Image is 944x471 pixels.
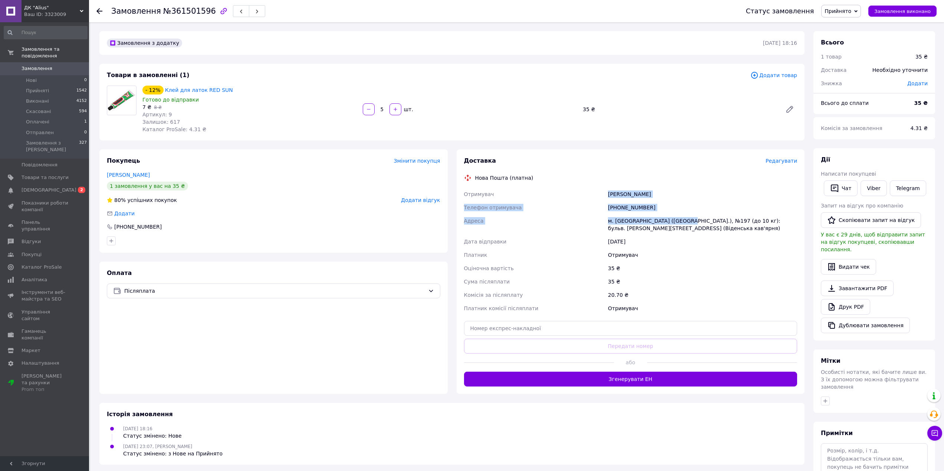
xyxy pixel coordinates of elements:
button: Скопіювати запит на відгук [821,212,921,228]
button: Чат з покупцем [927,426,942,441]
div: Prom топ [22,386,69,393]
span: Оціночна вартість [464,265,514,271]
span: Всього [821,39,844,46]
span: Залишок: 617 [142,119,180,125]
span: Доставка [821,67,846,73]
span: Покупці [22,251,42,258]
div: 35 ₴ [915,53,928,60]
button: Замовлення виконано [868,6,937,17]
span: Написати покупцеві [821,171,876,177]
span: Налаштування [22,360,59,366]
span: Артикул: 9 [142,112,172,117]
div: шт. [402,106,414,113]
span: Сума післяплати [464,279,510,285]
span: Історія замовлення [107,411,173,418]
div: Статус змінено: Нове [123,432,182,440]
span: Післяплата [124,287,425,295]
span: Прийняті [26,87,49,94]
span: Замовлення виконано [874,9,931,14]
span: 4.31 ₴ [911,125,928,131]
div: [PERSON_NAME] [606,188,799,201]
span: Каталог ProSale [22,264,62,271]
div: Замовлення з додатку [107,39,182,47]
span: 80% [114,197,126,203]
span: Примітки [821,429,853,437]
span: Товари та послуги [22,174,69,181]
span: Інструменти веб-майстра та SEO [22,289,69,302]
div: Отримувач [606,248,799,262]
a: Завантажити PDF [821,281,894,296]
span: Скасовані [26,108,51,115]
div: Нова Пошта (платна) [473,174,535,182]
span: Змінити покупця [394,158,440,164]
span: Оплата [107,269,132,276]
span: Дата відправки [464,239,507,245]
span: 0 [84,129,87,136]
span: Показники роботи компанії [22,200,69,213]
span: У вас є 29 днів, щоб відправити запит на відгук покупцеві, скопіювавши посилання. [821,232,925,252]
span: Телефон отримувача [464,205,522,210]
span: Мітки [821,357,841,364]
a: [PERSON_NAME] [107,172,150,178]
span: ДК "Alius" [24,4,80,11]
span: Додати [907,80,928,86]
a: Редагувати [782,102,797,117]
span: Замовлення [111,7,161,16]
input: Номер експрес-накладної [464,321,797,336]
span: Редагувати [766,158,797,164]
div: Необхідно уточнити [868,62,932,78]
span: Комісія за післяплату [464,292,523,298]
span: Маркет [22,347,40,354]
div: успішних покупок [107,196,177,204]
span: Отримувач [464,191,494,197]
span: Додати [114,210,135,216]
div: Повернутися назад [96,7,102,15]
a: Viber [861,180,887,196]
button: Згенерувати ЕН [464,372,797,387]
span: Комісія за замовлення [821,125,882,131]
div: Статус змінено: з Нове на Прийнято [123,450,223,457]
div: 35 ₴ [606,262,799,275]
span: [DATE] 23:07, [PERSON_NAME] [123,444,192,449]
button: Видати чек [821,259,876,275]
span: Повідомлення [22,162,57,168]
span: 0 [84,77,87,84]
span: Замовлення та повідомлення [22,46,89,59]
span: Товари в замовленні (1) [107,72,190,79]
span: Замовлення [22,65,52,72]
div: м. [GEOGRAPHIC_DATA] ([GEOGRAPHIC_DATA].), №197 (до 10 кг): бульв. [PERSON_NAME][STREET_ADDRESS] ... [606,214,799,235]
span: Знижка [821,80,842,86]
div: Статус замовлення [746,7,814,15]
span: Управління сайтом [22,309,69,322]
span: 4152 [76,98,87,105]
div: 35 ₴ [580,104,779,115]
span: Платник комісії післяплати [464,305,539,311]
a: Друк PDF [821,299,870,315]
span: Дії [821,156,830,163]
span: Додати товар [750,71,797,79]
div: 1 замовлення у вас на 35 ₴ [107,182,188,190]
span: 594 [79,108,87,115]
div: 35 ₴ [606,275,799,288]
span: Доставка [464,157,496,164]
span: [DEMOGRAPHIC_DATA] [22,187,76,193]
span: Відгуки [22,238,41,245]
span: [DATE] 18:16 [123,426,152,431]
span: Замовлення з [PERSON_NAME] [26,140,79,153]
span: Гаманець компанії [22,328,69,341]
span: Каталог ProSale: 4.31 ₴ [142,126,206,132]
time: [DATE] 18:16 [763,40,797,46]
span: Аналітика [22,276,47,283]
span: Оплачені [26,119,49,125]
div: [DATE] [606,235,799,248]
span: або [614,359,647,366]
span: Отправлен [26,129,54,136]
span: Адреса [464,218,484,224]
span: Всього до сплати [821,100,869,106]
span: Готово до відправки [142,97,199,103]
img: Клей для латок RED SUN [107,87,136,113]
input: Пошук [4,26,88,39]
span: 1 [84,119,87,125]
a: Клей для латок RED SUN [165,87,233,93]
div: 20.70 ₴ [606,288,799,302]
